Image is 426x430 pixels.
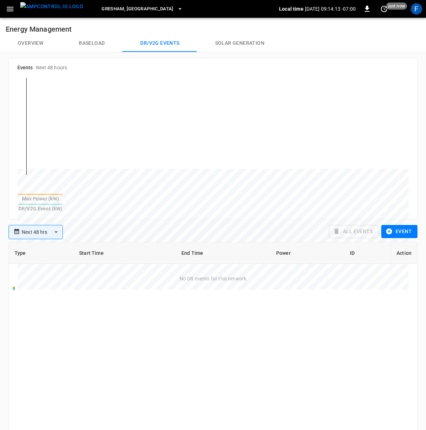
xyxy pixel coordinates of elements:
button: Dr/V2G events [122,35,197,52]
button: Gresham, [GEOGRAPHIC_DATA] [99,2,186,16]
span: just now [386,2,407,10]
th: End Time [176,242,271,264]
th: Power [271,242,344,264]
button: Solar generation [197,35,282,52]
th: Action [390,242,417,264]
table: connector table [9,242,417,264]
p: [DATE] 09:14:13 -07:00 [305,5,356,12]
button: set refresh interval [378,3,390,15]
th: Type [9,242,73,264]
h6: Next 48 hours [36,64,67,72]
button: Baseload [61,35,122,52]
div: Next 48 hrs [22,225,63,239]
p: Local time [279,5,304,12]
th: ID [344,242,390,264]
h6: Events [17,64,33,72]
button: Event [381,225,417,238]
div: No DR events for this network [9,264,417,282]
th: Start Time [73,242,176,264]
div: profile-icon [411,3,422,15]
span: Gresham, [GEOGRAPHIC_DATA] [102,5,174,13]
img: ampcontrol.io logo [20,2,83,11]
